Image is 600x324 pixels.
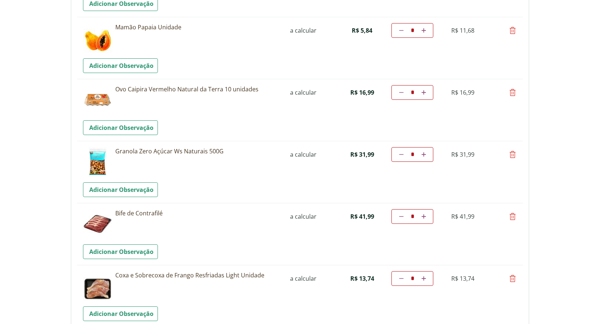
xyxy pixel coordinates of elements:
[83,120,158,135] a: Adicionar Observação
[290,88,317,97] span: a calcular
[451,88,474,97] span: R$ 16,99
[290,212,317,221] span: a calcular
[451,274,474,283] span: R$ 13,74
[83,147,112,176] img: Granola Zero Açúcar Ws Naturais 500G
[350,88,374,97] span: R$ 16,99
[350,274,374,283] span: R$ 13,74
[451,212,474,221] span: R$ 41,99
[83,271,112,301] img: Coxa e Sobrecoxa de Frango Resfriadas Light Unidade
[290,150,317,159] span: a calcular
[83,23,112,52] img: Mamão Papaia Unidade
[350,212,374,221] span: R$ 41,99
[290,26,317,34] span: a calcular
[451,26,474,34] span: R$ 11,68
[83,182,158,197] a: Adicionar Observação
[83,85,112,114] img: Ovo Caipira Vermelho Natural da Terra 10 unidades
[352,26,372,34] span: R$ 5,84
[115,209,277,217] a: Bife de Contrafilé
[83,306,158,321] a: Adicionar Observação
[115,271,277,279] a: Coxa e Sobrecoxa de Frango Resfriadas Light Unidade
[115,23,277,31] a: Mamão Papaia Unidade
[115,147,277,155] a: Granola Zero Açúcar Ws Naturais 500G
[83,209,112,239] img: Bife de Contrafilé
[83,58,158,73] a: Adicionar Observação
[83,244,158,259] a: Adicionar Observação
[290,274,317,283] span: a calcular
[451,150,474,159] span: R$ 31,99
[350,150,374,159] span: R$ 31,99
[115,85,277,93] a: Ovo Caipira Vermelho Natural da Terra 10 unidades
